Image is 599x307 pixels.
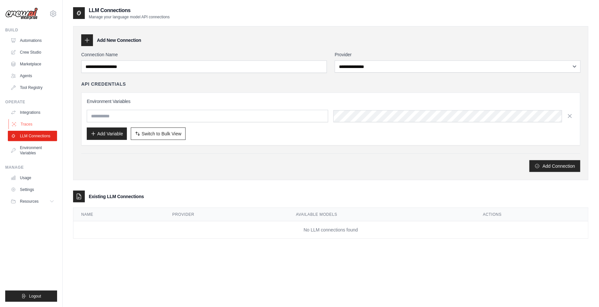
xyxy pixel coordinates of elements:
h2: LLM Connections [89,7,170,14]
label: Provider [335,51,580,58]
a: Tool Registry [8,82,57,93]
a: Environment Variables [8,143,57,158]
button: Logout [5,291,57,302]
th: Name [73,208,164,221]
h3: Environment Variables [87,98,575,105]
a: Automations [8,35,57,46]
th: Provider [164,208,288,221]
a: LLM Connections [8,131,57,141]
button: Switch to Bulk View [131,128,186,140]
div: Build [5,27,57,33]
button: Add Variable [87,128,127,140]
h3: Existing LLM Connections [89,193,144,200]
a: Marketplace [8,59,57,69]
th: Actions [475,208,588,221]
span: Logout [29,294,41,299]
h3: Add New Connection [97,37,141,43]
p: Manage your language model API connections [89,14,170,20]
a: Agents [8,71,57,81]
img: Logo [5,8,38,20]
button: Resources [8,196,57,207]
a: Settings [8,184,57,195]
a: Traces [8,119,58,129]
div: Manage [5,165,57,170]
span: Resources [20,199,38,204]
td: No LLM connections found [73,221,588,239]
a: Integrations [8,107,57,118]
div: Operate [5,99,57,105]
th: Available Models [288,208,475,221]
h4: API Credentials [81,81,126,87]
button: Add Connection [530,160,580,172]
span: Switch to Bulk View [142,130,181,137]
label: Connection Name [81,51,327,58]
a: Usage [8,173,57,183]
a: Crew Studio [8,47,57,58]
